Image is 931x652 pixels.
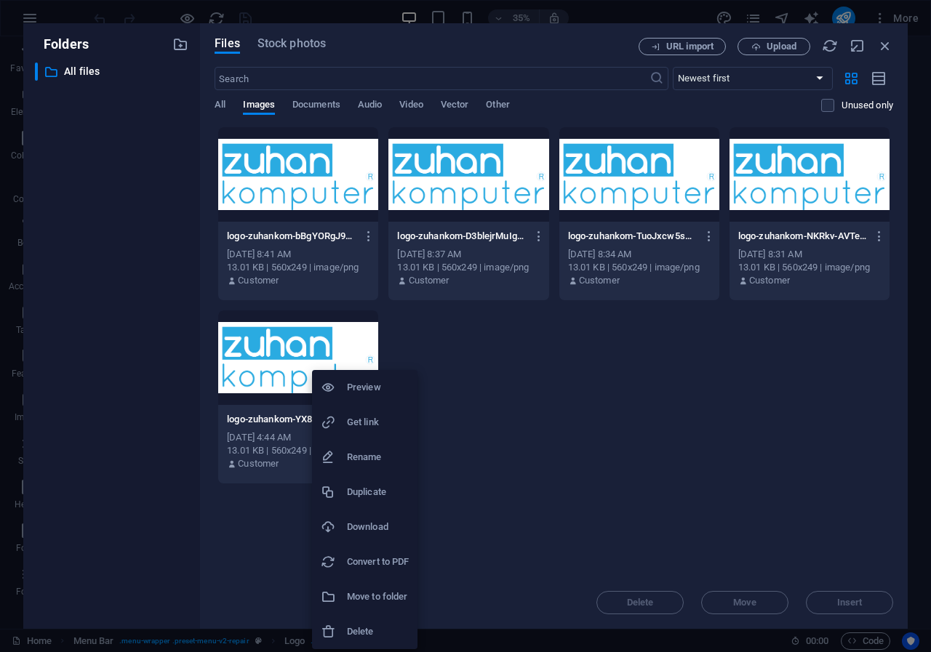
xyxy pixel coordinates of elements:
h6: Get link [347,414,409,431]
h6: Duplicate [347,483,409,501]
h6: Move to folder [347,588,409,605]
h6: Convert to PDF [347,553,409,571]
h6: Download [347,518,409,536]
h6: Rename [347,448,409,466]
h6: Delete [347,623,409,640]
h6: Preview [347,379,409,396]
